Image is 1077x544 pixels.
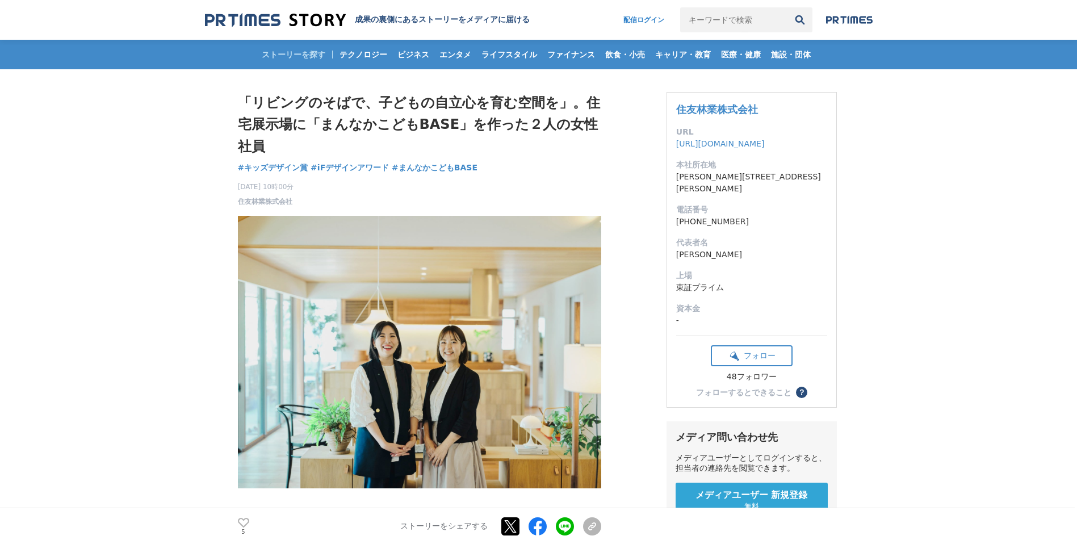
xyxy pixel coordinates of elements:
img: prtimes [826,15,873,24]
span: ファイナンス [543,49,600,60]
a: メディアユーザー 新規登録 無料 [676,483,828,518]
dd: [PERSON_NAME] [676,249,827,261]
dd: [PERSON_NAME][STREET_ADDRESS][PERSON_NAME] [676,171,827,195]
a: キャリア・教育 [651,40,715,69]
div: フォローするとできること [696,388,791,396]
span: メディアユーザー 新規登録 [695,489,808,501]
dt: 本社所在地 [676,159,827,171]
a: 住友林業株式会社 [676,103,758,115]
button: 検索 [787,7,812,32]
a: テクノロジー [335,40,392,69]
span: 医療・健康 [716,49,765,60]
div: メディア問い合わせ先 [676,430,828,444]
span: エンタメ [435,49,476,60]
img: thumbnail_b74e13d0-71d4-11f0-8cd6-75e66c4aab62.jpg [238,216,601,488]
dt: 代表者名 [676,237,827,249]
span: ？ [798,388,806,396]
dt: 資本金 [676,303,827,315]
a: エンタメ [435,40,476,69]
a: ビジネス [393,40,434,69]
dd: 東証プライム [676,282,827,294]
span: ライフスタイル [477,49,542,60]
a: 配信ログイン [612,7,676,32]
h1: 「リビングのそばで、子どもの自立心を育む空間を」。住宅展示場に「まんなかこどもBASE」を作った２人の女性社員 [238,92,601,157]
span: 無料 [744,501,759,512]
span: [DATE] 10時00分 [238,182,294,192]
a: #まんなかこどもBASE [392,162,477,174]
a: 施設・団体 [766,40,815,69]
span: #キッズデザイン賞 [238,162,308,173]
input: キーワードで検索 [680,7,787,32]
div: 48フォロワー [711,372,793,382]
a: 飲食・小売 [601,40,649,69]
dt: URL [676,126,827,138]
dd: [PHONE_NUMBER] [676,216,827,228]
button: ？ [796,387,807,398]
a: ファイナンス [543,40,600,69]
button: フォロー [711,345,793,366]
img: 成果の裏側にあるストーリーをメディアに届ける [205,12,346,28]
a: 医療・健康 [716,40,765,69]
dd: - [676,315,827,327]
span: キャリア・教育 [651,49,715,60]
a: [URL][DOMAIN_NAME] [676,139,765,148]
a: 成果の裏側にあるストーリーをメディアに届ける 成果の裏側にあるストーリーをメディアに届ける [205,12,530,28]
a: ライフスタイル [477,40,542,69]
span: #iFデザインアワード [311,162,389,173]
p: ストーリーをシェアする [400,521,488,532]
dt: 上場 [676,270,827,282]
span: ビジネス [393,49,434,60]
h2: 成果の裏側にあるストーリーをメディアに届ける [355,15,530,25]
a: #キッズデザイン賞 [238,162,308,174]
span: 施設・団体 [766,49,815,60]
div: メディアユーザーとしてログインすると、担当者の連絡先を閲覧できます。 [676,453,828,474]
span: #まんなかこどもBASE [392,162,477,173]
dt: 電話番号 [676,204,827,216]
a: 住友林業株式会社 [238,196,292,207]
span: 飲食・小売 [601,49,649,60]
a: #iFデザインアワード [311,162,389,174]
span: テクノロジー [335,49,392,60]
p: 5 [238,529,249,534]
